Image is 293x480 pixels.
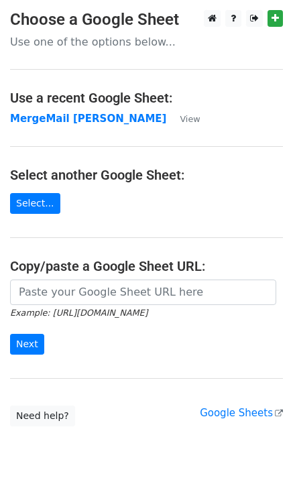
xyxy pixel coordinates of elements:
[10,406,75,426] a: Need help?
[10,334,44,355] input: Next
[10,90,283,106] h4: Use a recent Google Sheet:
[166,113,200,125] a: View
[10,10,283,29] h3: Choose a Google Sheet
[10,167,283,183] h4: Select another Google Sheet:
[10,35,283,49] p: Use one of the options below...
[10,308,148,318] small: Example: [URL][DOMAIN_NAME]
[180,114,200,124] small: View
[10,113,166,125] a: MergeMail [PERSON_NAME]
[10,193,60,214] a: Select...
[10,258,283,274] h4: Copy/paste a Google Sheet URL:
[226,416,293,480] iframe: Chat Widget
[10,280,276,305] input: Paste your Google Sheet URL here
[200,407,283,419] a: Google Sheets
